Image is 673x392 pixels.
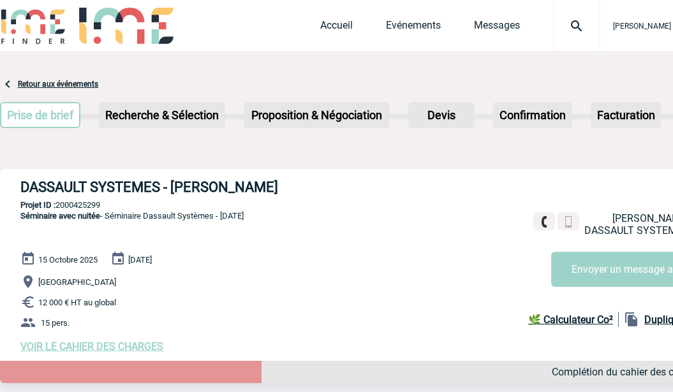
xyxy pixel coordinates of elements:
[386,19,441,37] a: Evénements
[245,103,388,127] p: Proposition & Négociation
[494,103,571,127] p: Confirmation
[410,103,473,127] p: Devis
[128,255,152,265] span: [DATE]
[38,255,98,265] span: 15 Octobre 2025
[592,103,660,127] p: Facturation
[20,179,403,195] h3: DASSAULT SYSTEMES - [PERSON_NAME]
[100,103,224,127] p: Recherche & Sélection
[320,19,353,37] a: Accueil
[20,200,55,210] b: Projet ID :
[38,298,116,307] span: 12 000 € HT au global
[528,312,619,327] a: 🌿 Calculateur Co²
[613,22,671,31] span: [PERSON_NAME]
[624,312,639,327] img: file_copy-black-24dp.png
[528,314,613,326] b: 🌿 Calculateur Co²
[38,277,116,287] span: [GEOGRAPHIC_DATA]
[18,80,98,89] a: Retour aux événements
[563,216,574,228] img: portable.png
[474,19,520,37] a: Messages
[20,211,100,221] span: Séminaire avec nuitée
[20,340,163,352] a: VOIR LE CAHIER DES CHARGES
[1,103,79,127] p: Prise de brief
[41,318,70,328] span: 15 pers.
[20,211,244,221] span: - Séminaire Dassault Systèmes - [DATE]
[538,216,550,228] img: fixe.png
